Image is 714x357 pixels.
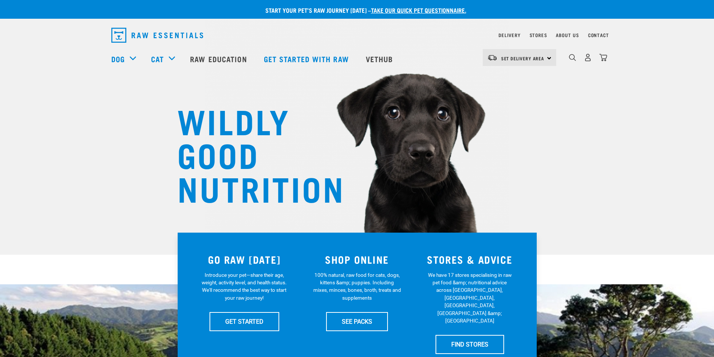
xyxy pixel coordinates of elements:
[530,34,547,36] a: Stores
[105,25,609,46] nav: dropdown navigation
[418,254,522,265] h3: STORES & ADVICE
[556,34,579,36] a: About Us
[305,254,409,265] h3: SHOP ONLINE
[358,44,403,74] a: Vethub
[177,103,327,204] h1: WILDLY GOOD NUTRITION
[151,53,164,64] a: Cat
[501,57,545,60] span: Set Delivery Area
[371,8,466,12] a: take our quick pet questionnaire.
[588,34,609,36] a: Contact
[569,54,576,61] img: home-icon-1@2x.png
[200,271,288,302] p: Introduce your pet—share their age, weight, activity level, and health status. We'll recommend th...
[584,54,592,61] img: user.png
[111,28,203,43] img: Raw Essentials Logo
[210,312,279,331] a: GET STARTED
[326,312,388,331] a: SEE PACKS
[193,254,296,265] h3: GO RAW [DATE]
[599,54,607,61] img: home-icon@2x.png
[256,44,358,74] a: Get started with Raw
[487,54,497,61] img: van-moving.png
[313,271,401,302] p: 100% natural, raw food for cats, dogs, kittens &amp; puppies. Including mixes, minces, bones, bro...
[498,34,520,36] a: Delivery
[436,335,504,354] a: FIND STORES
[111,53,125,64] a: Dog
[183,44,256,74] a: Raw Education
[426,271,514,325] p: We have 17 stores specialising in raw pet food &amp; nutritional advice across [GEOGRAPHIC_DATA],...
